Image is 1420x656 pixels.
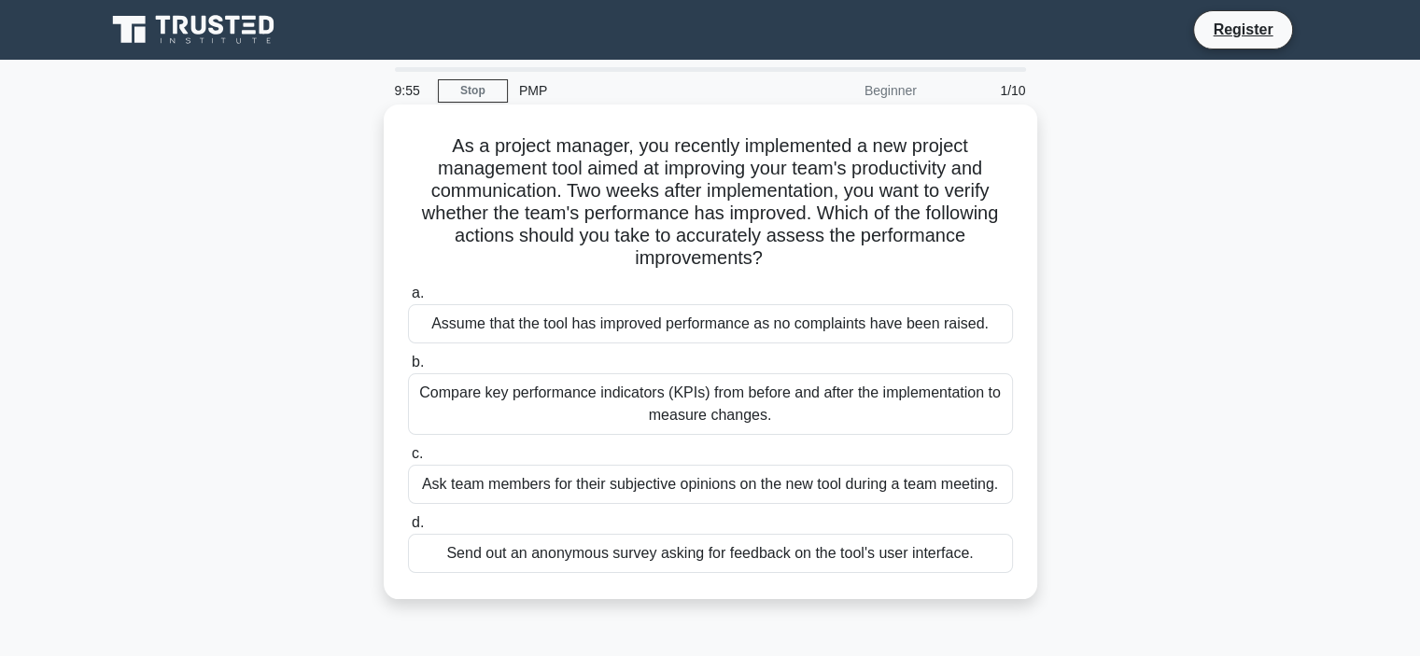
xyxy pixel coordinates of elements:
[408,373,1013,435] div: Compare key performance indicators (KPIs) from before and after the implementation to measure cha...
[412,354,424,370] span: b.
[408,534,1013,573] div: Send out an anonymous survey asking for feedback on the tool's user interface.
[1202,18,1284,41] a: Register
[438,79,508,103] a: Stop
[412,514,424,530] span: d.
[384,72,438,109] div: 9:55
[928,72,1037,109] div: 1/10
[408,304,1013,343] div: Assume that the tool has improved performance as no complaints have been raised.
[412,445,423,461] span: c.
[406,134,1015,271] h5: As a project manager, you recently implemented a new project management tool aimed at improving y...
[408,465,1013,504] div: Ask team members for their subjective opinions on the new tool during a team meeting.
[508,72,765,109] div: PMP
[765,72,928,109] div: Beginner
[412,285,424,300] span: a.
